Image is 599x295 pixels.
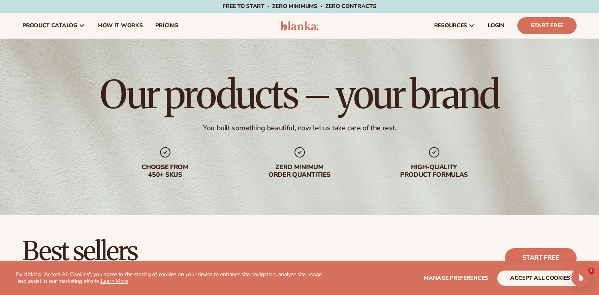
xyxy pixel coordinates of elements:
button: accept all cookies [497,271,583,286]
h1: Our products – your brand [100,75,499,114]
img: logo [280,21,319,30]
div: Choose from 450+ Skus [114,164,216,179]
h2: Best sellers [22,238,236,265]
a: LOGIN [481,13,511,38]
p: By clicking "Accept All Cookies", you agree to the storing of cookies on your device to enhance s... [16,271,323,285]
a: product catalog [16,13,92,38]
a: resources [428,13,481,38]
a: Start Free [517,17,577,34]
span: LOGIN [488,22,505,29]
a: Learn More [101,277,128,285]
a: pricing [149,13,184,38]
div: Open Intercom Messenger [571,268,591,287]
span: pricing [155,22,178,29]
a: Start free [505,248,577,267]
div: High-quality product formulas [383,164,485,179]
span: resources [434,22,467,29]
span: product catalog [22,22,77,29]
span: 1 [588,268,594,274]
div: You built something beautiful, now let us take care of the rest. [203,123,396,133]
a: How It Works [92,13,149,38]
div: Zero minimum order quantities [248,164,351,179]
span: Free to start · ZERO minimums · ZERO contracts [222,2,376,10]
button: Manage preferences [424,271,488,286]
span: How It Works [98,22,143,29]
span: Manage preferences [424,274,488,282]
